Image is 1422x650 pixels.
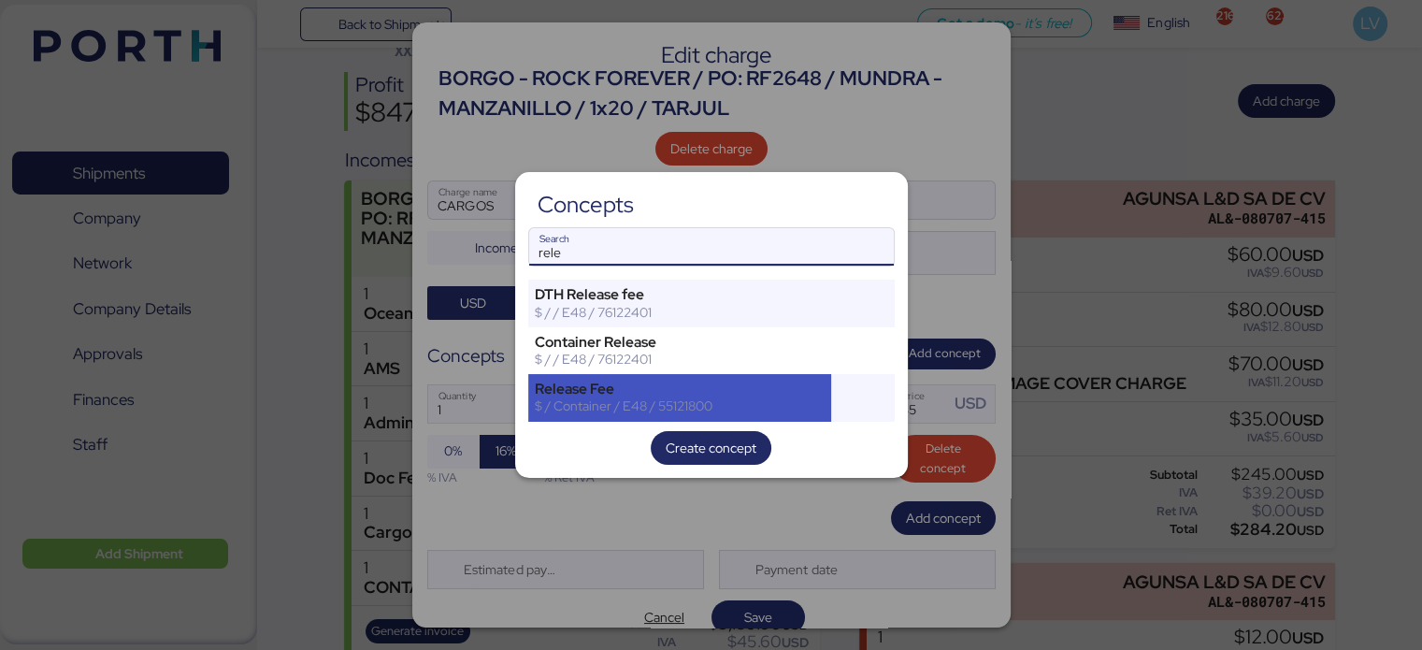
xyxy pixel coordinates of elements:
[651,431,771,465] button: Create concept
[535,286,826,303] div: DTH Release fee
[535,381,826,397] div: Release Fee
[535,304,826,321] div: $ / / E48 / 76122401
[529,228,894,266] input: Search
[535,397,826,414] div: $ / Container / E48 / 55121800
[538,196,634,213] div: Concepts
[535,334,826,351] div: Container Release
[535,351,826,368] div: $ / / E48 / 76122401
[666,437,756,459] span: Create concept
